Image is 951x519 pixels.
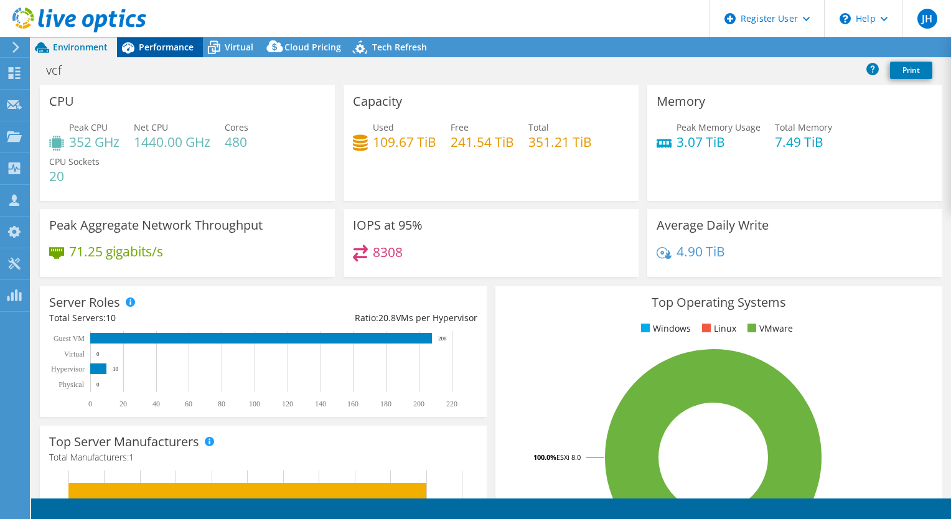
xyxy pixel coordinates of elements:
[69,121,108,133] span: Peak CPU
[249,400,260,408] text: 100
[699,322,736,335] li: Linux
[49,311,263,325] div: Total Servers:
[54,334,85,343] text: Guest VM
[677,135,761,149] h4: 3.07 TiB
[775,135,832,149] h4: 7.49 TiB
[657,218,769,232] h3: Average Daily Write
[638,322,691,335] li: Windows
[49,218,263,232] h3: Peak Aggregate Network Throughput
[372,41,427,53] span: Tech Refresh
[59,380,84,389] text: Physical
[96,351,100,357] text: 0
[185,400,192,408] text: 60
[657,95,705,108] h3: Memory
[51,365,85,373] text: Hypervisor
[225,135,248,149] h4: 480
[353,95,402,108] h3: Capacity
[119,400,127,408] text: 20
[106,312,116,324] span: 10
[677,121,761,133] span: Peak Memory Usage
[49,156,100,167] span: CPU Sockets
[134,121,168,133] span: Net CPU
[49,451,477,464] h4: Total Manufacturers:
[96,381,100,388] text: 0
[677,245,725,258] h4: 4.90 TiB
[152,400,160,408] text: 40
[284,41,341,53] span: Cloud Pricing
[775,121,832,133] span: Total Memory
[528,135,592,149] h4: 351.21 TiB
[49,296,120,309] h3: Server Roles
[113,366,119,372] text: 10
[134,135,210,149] h4: 1440.00 GHz
[225,41,253,53] span: Virtual
[69,135,119,149] h4: 352 GHz
[139,41,194,53] span: Performance
[373,135,436,149] h4: 109.67 TiB
[378,312,396,324] span: 20.8
[451,121,469,133] span: Free
[69,245,163,258] h4: 71.25 gigabits/s
[413,400,424,408] text: 200
[917,9,937,29] span: JH
[373,121,394,133] span: Used
[64,350,85,358] text: Virtual
[744,322,793,335] li: VMware
[347,400,358,408] text: 160
[218,400,225,408] text: 80
[556,452,581,462] tspan: ESXi 8.0
[53,41,108,53] span: Environment
[890,62,932,79] a: Print
[533,452,556,462] tspan: 100.0%
[49,169,100,183] h4: 20
[263,311,477,325] div: Ratio: VMs per Hypervisor
[49,95,74,108] h3: CPU
[129,451,134,463] span: 1
[840,13,851,24] svg: \n
[380,400,391,408] text: 180
[373,245,403,259] h4: 8308
[49,435,199,449] h3: Top Server Manufacturers
[282,400,293,408] text: 120
[353,218,423,232] h3: IOPS at 95%
[315,400,326,408] text: 140
[225,121,248,133] span: Cores
[446,400,457,408] text: 220
[438,335,447,342] text: 208
[88,400,92,408] text: 0
[505,296,933,309] h3: Top Operating Systems
[528,121,549,133] span: Total
[451,135,514,149] h4: 241.54 TiB
[40,63,81,77] h1: vcf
